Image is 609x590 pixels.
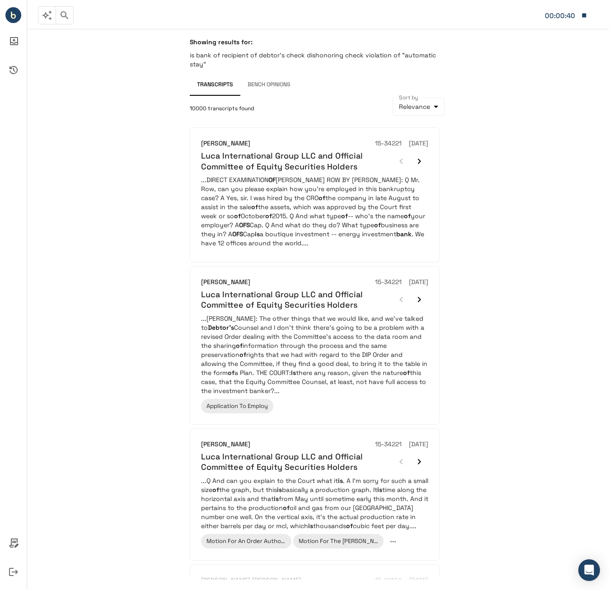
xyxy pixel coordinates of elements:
[291,369,296,377] em: Is
[201,576,301,585] h6: [PERSON_NAME] [PERSON_NAME]
[228,369,234,377] em: of
[283,504,290,512] em: of
[201,277,250,287] h6: [PERSON_NAME]
[201,289,392,310] h6: Luca International Group LLC and Official Committee of Equity Securities Holders
[299,537,426,545] span: Motion For The [PERSON_NAME] And The Kerp
[403,369,410,377] em: of
[375,576,402,585] h6: 15-10104
[409,277,428,287] h6: [DATE]
[393,98,445,116] div: Relevance
[545,10,576,22] div: Matter: 080529-1019
[206,402,268,410] span: Application To Employ
[234,212,241,220] em: of
[236,342,243,350] em: of
[255,230,260,238] em: is
[201,139,250,149] h6: [PERSON_NAME]
[268,176,276,184] em: OF
[232,230,243,238] em: OFS
[274,495,279,503] em: is
[374,221,381,229] em: of
[404,212,411,220] em: of
[578,559,600,581] div: Open Intercom Messenger
[399,94,418,101] label: Sort by
[206,537,383,545] span: Motion For An Order Authorizing The Payment Of The Royalties
[375,440,402,450] h6: 15-34221
[190,51,446,69] p: is bank of recipient of debtor's check dishonoring check violation of "automatic stay"
[409,576,428,585] h6: [DATE]
[239,221,250,229] em: OFS
[208,323,234,332] em: Debtor's
[212,486,219,494] em: of
[319,194,325,202] em: of
[396,230,412,238] em: bank
[251,203,258,211] em: of
[341,212,348,220] em: of
[375,139,402,149] h6: 15-34221
[201,314,428,395] p: ...[PERSON_NAME]: The other things that we would like, and we've talked to Counsel and I don't th...
[409,440,428,450] h6: [DATE]
[377,486,382,494] em: is
[201,175,428,248] p: ...DIRECT EXAMINATION [PERSON_NAME] ROW BY [PERSON_NAME]: Q Mr. Row, can you please explain how y...
[239,351,246,359] em: of
[540,6,592,25] button: Matter: 080529-1019
[240,74,298,96] button: Bench Opinions
[190,74,240,96] button: Transcripts
[190,38,446,46] h6: Showing results for:
[338,477,343,485] em: is
[190,104,254,113] span: 10000 transcripts found
[201,150,392,172] h6: Luca International Group LLC and Official Committee of Equity Securities Holders
[201,440,250,450] h6: [PERSON_NAME]
[201,476,428,530] p: ...Q And can you explain to the Court what it . A I’m sorry for such a small size the graph, but ...
[375,277,402,287] h6: 15-34221
[346,522,353,530] em: of
[265,212,272,220] em: of
[308,522,313,530] em: is
[277,486,282,494] em: is
[201,451,392,473] h6: Luca International Group LLC and Official Committee of Equity Securities Holders
[409,139,428,149] h6: [DATE]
